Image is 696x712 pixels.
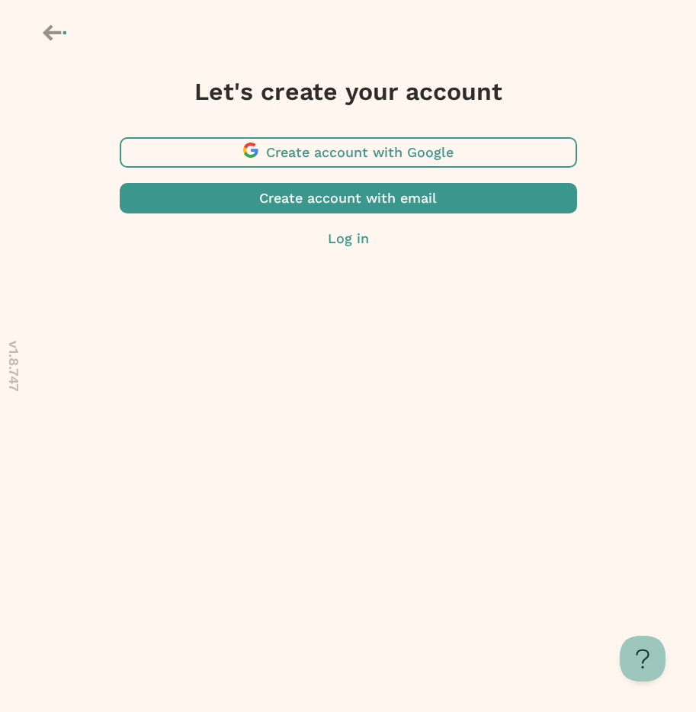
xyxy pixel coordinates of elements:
h3: Let's create your account [120,76,577,107]
iframe: Toggle Customer Support [620,636,666,682]
button: Create account with email [120,183,577,213]
button: Create account with Google [120,137,577,168]
p: v 1.8.747 [4,341,24,392]
button: Log in [120,229,577,249]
